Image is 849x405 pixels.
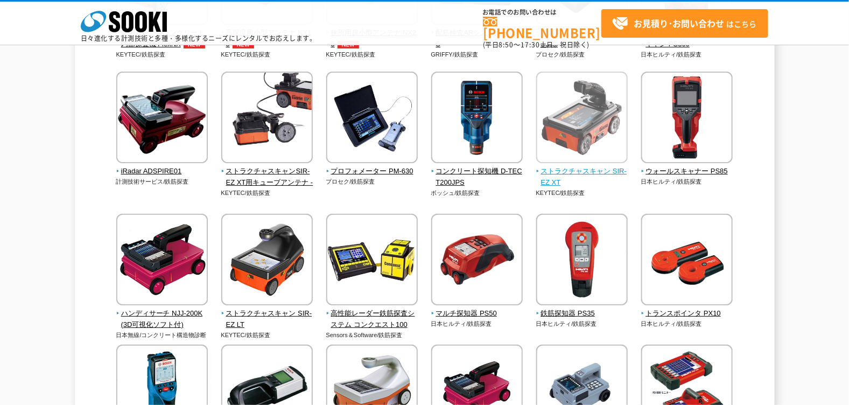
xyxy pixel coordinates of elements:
[221,298,313,330] a: ストラクチャスキャン SIR-EZ LT
[536,50,628,59] p: プロセク/鉄筋探査
[326,72,418,166] img: プロフォメーター PM-630
[536,319,628,329] p: 日本ヒルティ/鉄筋探査
[536,72,628,166] img: ストラクチャスキャン SIR-EZ XT
[536,214,628,308] img: 鉄筋探知器 PS35
[116,298,208,330] a: ハンディサーチ NJJ-200K(3D可視化ソフト付)
[641,308,733,319] span: トランスポインタ PX10
[221,188,313,198] p: KEYTEC/鉄筋探査
[431,156,523,188] a: コンクリート探知機 D-TECT200JPS
[483,40,590,50] span: (平日 ～ 土日、祝日除く)
[221,50,313,59] p: KEYTEC/鉄筋探査
[326,298,418,330] a: 高性能レーダー鉄筋探査システム コンクエスト100
[641,177,733,186] p: 日本ヒルティ/鉄筋探査
[221,331,313,340] p: KEYTEC/鉄筋探査
[641,319,733,329] p: 日本ヒルティ/鉄筋探査
[431,50,523,59] p: GRIFFY/鉄筋探査
[499,40,514,50] span: 8:50
[221,308,313,331] span: ストラクチャスキャン SIR-EZ LT
[116,166,208,177] span: iRadar ADSPIRE01
[431,72,523,166] img: コンクリート探知機 D-TECT200JPS
[641,50,733,59] p: 日本ヒルティ/鉄筋探査
[536,188,628,198] p: KEYTEC/鉄筋探査
[634,17,724,30] strong: お見積り･お問い合わせ
[221,72,313,166] img: ストラクチャスキャンSIR-EZ XT用キューブアンテナ -
[326,166,418,177] span: プロフォメーター PM-630
[326,156,418,177] a: プロフォメーター PM-630
[536,308,628,319] span: 鉄筋探知器 PS35
[536,298,628,319] a: 鉄筋探知器 PS35
[431,308,523,319] span: マルチ探知器 PS50
[431,188,523,198] p: ボッシュ/鉄筋探査
[601,9,768,38] a: お見積り･お問い合わせはこちら
[483,17,601,39] a: [PHONE_NUMBER]
[536,156,628,188] a: ストラクチャスキャン SIR-EZ XT
[326,50,418,59] p: KEYTEC/鉄筋探査
[536,166,628,188] span: ストラクチャスキャン SIR-EZ XT
[116,50,208,59] p: KEYTEC/鉄筋探査
[116,308,208,331] span: ハンディサーチ NJJ-200K(3D可視化ソフト付)
[116,214,208,308] img: ハンディサーチ NJJ-200K(3D可視化ソフト付)
[221,156,313,188] a: ストラクチャスキャンSIR-EZ XT用キューブアンテナ -
[326,331,418,340] p: Sensors＆Software/鉄筋探査
[116,72,208,166] img: iRadar ADSPIRE01
[431,298,523,319] a: マルチ探知器 PS50
[612,16,756,32] span: はこちら
[221,214,313,308] img: ストラクチャスキャン SIR-EZ LT
[221,166,313,188] span: ストラクチャスキャンSIR-EZ XT用キューブアンテナ -
[431,214,523,308] img: マルチ探知器 PS50
[641,298,733,319] a: トランスポインタ PX10
[641,214,733,308] img: トランスポインタ PX10
[641,166,733,177] span: ウォールスキャナー PS85
[521,40,540,50] span: 17:30
[326,177,418,186] p: プロセク/鉄筋探査
[81,35,317,41] p: 日々進化する計測技術と多種・多様化するニーズにレンタルでお応えします。
[116,177,208,186] p: 計測技術サービス/鉄筋探査
[116,156,208,177] a: iRadar ADSPIRE01
[641,72,733,166] img: ウォールスキャナー PS85
[641,156,733,177] a: ウォールスキャナー PS85
[326,308,418,331] span: 高性能レーダー鉄筋探査システム コンクエスト100
[483,9,601,16] span: お電話でのお問い合わせは
[116,331,208,340] p: 日本無線/コンクリート構造物診断
[431,166,523,188] span: コンクリート探知機 D-TECT200JPS
[326,214,418,308] img: 高性能レーダー鉄筋探査システム コンクエスト100
[431,319,523,329] p: 日本ヒルティ/鉄筋探査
